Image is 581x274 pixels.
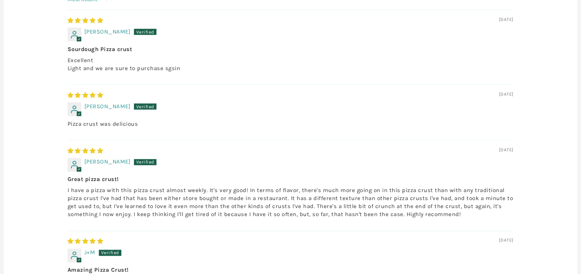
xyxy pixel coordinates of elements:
[84,159,131,165] span: [PERSON_NAME]
[68,92,103,99] span: 5 star review
[68,120,513,128] p: Pizza crust was delicious
[499,16,513,23] span: [DATE]
[499,147,513,153] span: [DATE]
[68,45,513,53] b: Sourdough Pizza crust
[499,237,513,244] span: [DATE]
[68,238,103,245] span: 5 star review
[499,91,513,98] span: [DATE]
[68,147,103,154] span: 5 star review
[84,28,131,35] span: [PERSON_NAME]
[68,17,103,24] span: 5 star review
[68,187,513,219] p: I have a pizza with this pizza crust almost weekly. It's very good! In terms of flavor, there's m...
[84,103,131,110] span: [PERSON_NAME]
[68,56,513,72] p: Excellent Light and we are sure to purchase sgsin
[84,249,95,256] span: J+M
[68,176,513,184] b: Great pizza crust!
